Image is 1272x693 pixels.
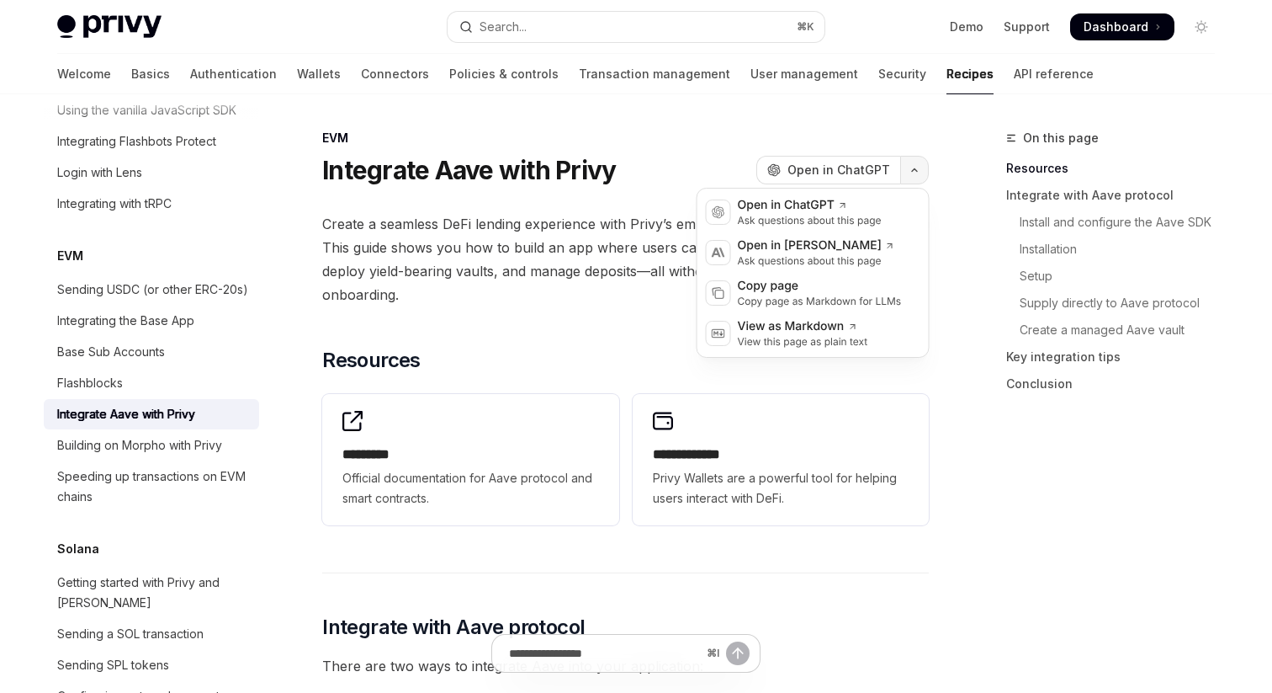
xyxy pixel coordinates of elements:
[878,54,926,94] a: Security
[1014,54,1094,94] a: API reference
[44,337,259,367] a: Base Sub Accounts
[633,394,929,525] a: **** **** ***Privy Wallets are a powerful tool for helping users interact with DeFi.
[480,17,527,37] div: Search...
[509,635,700,672] input: Ask a question...
[950,19,983,35] a: Demo
[342,468,598,509] span: Official documentation for Aave protocol and smart contracts.
[57,435,222,456] div: Building on Morpho with Privy
[653,468,909,509] span: Privy Wallets are a powerful tool for helping users interact with DeFi.
[756,156,900,184] button: Open in ChatGPT
[361,54,429,94] a: Connectors
[57,131,216,152] div: Integrating Flashbots Protect
[57,466,249,507] div: Speeding up transactions on EVM chains
[1006,263,1228,290] a: Setup
[44,275,259,305] a: Sending USDC (or other ERC-20s)
[1070,13,1174,40] a: Dashboard
[787,162,890,179] span: Open in ChatGPT
[131,54,170,94] a: Basics
[57,539,99,559] h5: Solana
[726,642,750,665] button: Send message
[44,461,259,512] a: Speeding up transactions on EVM chains
[44,189,259,219] a: Integrating with tRPC
[57,655,169,675] div: Sending SPL tokens
[44,157,259,188] a: Login with Lens
[57,280,248,300] div: Sending USDC (or other ERC-20s)
[297,54,341,94] a: Wallets
[57,194,172,214] div: Integrating with tRPC
[738,237,895,254] div: Open in [PERSON_NAME]
[322,155,616,185] h1: Integrate Aave with Privy
[44,126,259,157] a: Integrating Flashbots Protect
[44,368,259,398] a: Flashblocks
[57,54,111,94] a: Welcome
[1006,209,1228,236] a: Install and configure the Aave SDK
[1023,128,1099,148] span: On this page
[57,311,194,331] div: Integrating the Base App
[44,399,259,429] a: Integrate Aave with Privy
[579,54,730,94] a: Transaction management
[738,214,882,227] div: Ask questions about this page
[57,246,83,266] h5: EVM
[57,404,195,424] div: Integrate Aave with Privy
[44,306,259,336] a: Integrating the Base App
[322,347,421,374] span: Resources
[1006,317,1228,344] a: Create a managed Aave vault
[322,212,929,307] span: Create a seamless DeFi lending experience with Privy’s embedded wallets and Aave protocol. This g...
[1006,290,1228,317] a: Supply directly to Aave protocol
[1004,19,1050,35] a: Support
[797,20,814,34] span: ⌘ K
[750,54,858,94] a: User management
[1084,19,1148,35] span: Dashboard
[738,318,868,335] div: View as Markdown
[322,614,585,641] span: Integrate with Aave protocol
[57,573,249,613] div: Getting started with Privy and [PERSON_NAME]
[322,394,618,525] a: **** ****Official documentation for Aave protocol and smart contracts.
[449,54,559,94] a: Policies & controls
[44,619,259,649] a: Sending a SOL transaction
[57,373,123,393] div: Flashblocks
[57,15,162,39] img: light logo
[57,342,165,362] div: Base Sub Accounts
[44,568,259,618] a: Getting started with Privy and [PERSON_NAME]
[1006,236,1228,263] a: Installation
[738,278,902,295] div: Copy page
[322,130,929,147] div: EVM
[57,163,142,183] div: Login with Lens
[738,335,868,349] div: View this page as plain text
[44,430,259,461] a: Building on Morpho with Privy
[946,54,994,94] a: Recipes
[1006,370,1228,397] a: Conclusion
[738,254,895,268] div: Ask questions about this page
[57,624,204,644] div: Sending a SOL transaction
[190,54,277,94] a: Authentication
[1006,344,1228,370] a: Key integration tips
[738,295,902,308] div: Copy page as Markdown for LLMs
[738,197,882,214] div: Open in ChatGPT
[1006,182,1228,209] a: Integrate with Aave protocol
[1188,13,1215,40] button: Toggle dark mode
[448,12,824,42] button: Open search
[1006,155,1228,182] a: Resources
[44,650,259,680] a: Sending SPL tokens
